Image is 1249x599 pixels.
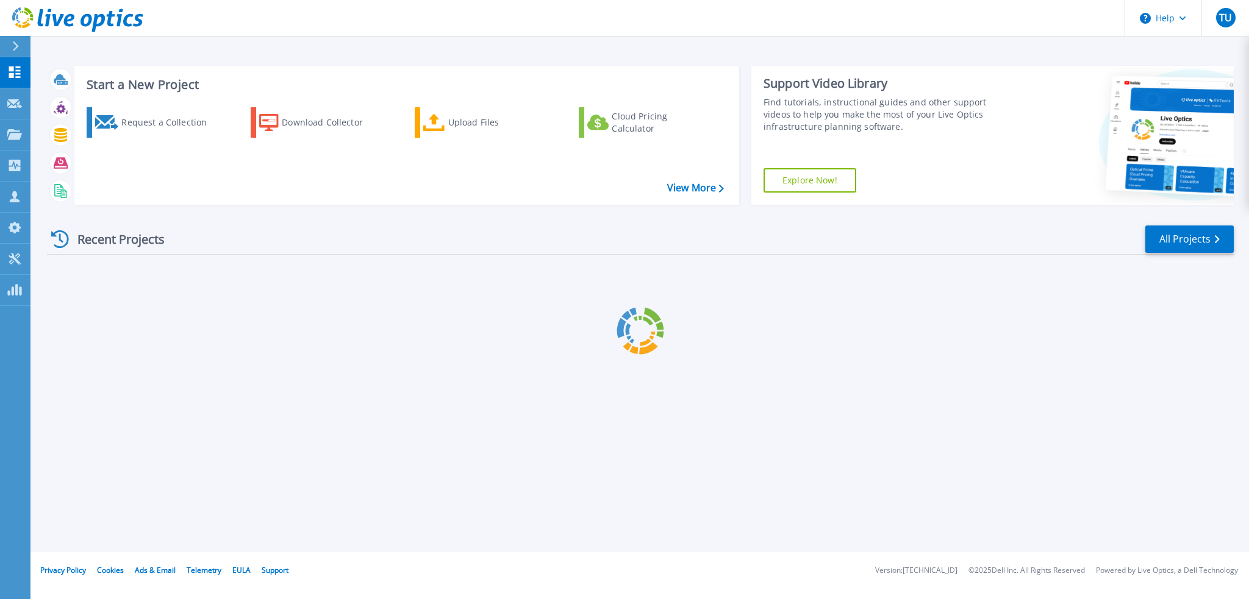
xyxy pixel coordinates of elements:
[282,110,379,135] div: Download Collector
[251,107,387,138] a: Download Collector
[262,565,288,575] a: Support
[764,168,856,193] a: Explore Now!
[415,107,551,138] a: Upload Files
[135,565,176,575] a: Ads & Email
[97,565,124,575] a: Cookies
[1145,225,1234,253] a: All Projects
[47,224,181,254] div: Recent Projects
[764,96,1011,133] div: Find tutorials, instructional guides and other support videos to help you make the most of your L...
[612,110,709,135] div: Cloud Pricing Calculator
[579,107,715,138] a: Cloud Pricing Calculator
[448,110,546,135] div: Upload Files
[667,182,724,194] a: View More
[875,567,957,575] li: Version: [TECHNICAL_ID]
[1096,567,1238,575] li: Powered by Live Optics, a Dell Technology
[87,107,223,138] a: Request a Collection
[187,565,221,575] a: Telemetry
[87,78,723,91] h3: Start a New Project
[1219,13,1232,23] span: TU
[968,567,1085,575] li: © 2025 Dell Inc. All Rights Reserved
[232,565,251,575] a: EULA
[40,565,86,575] a: Privacy Policy
[121,110,219,135] div: Request a Collection
[764,76,1011,91] div: Support Video Library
